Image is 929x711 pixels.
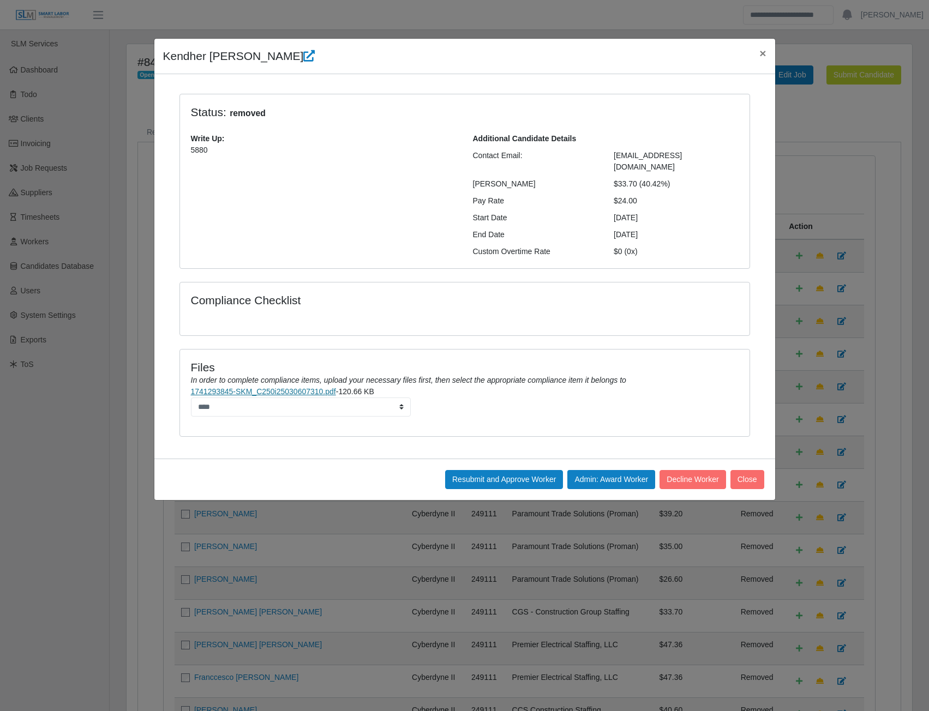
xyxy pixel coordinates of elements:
[191,387,336,396] a: 1741293845-SKM_C250i25030607310.pdf
[465,195,606,207] div: Pay Rate
[191,144,457,156] p: 5880
[191,134,225,143] b: Write Up:
[465,229,606,240] div: End Date
[163,47,315,65] h4: Kendher [PERSON_NAME]
[191,386,739,417] li: -
[614,230,638,239] span: [DATE]
[191,105,598,120] h4: Status:
[226,107,269,120] span: removed
[567,470,655,489] button: Admin: Award Worker
[465,150,606,173] div: Contact Email:
[465,246,606,257] div: Custom Overtime Rate
[606,212,747,224] div: [DATE]
[606,178,747,190] div: $33.70 (40.42%)
[465,212,606,224] div: Start Date
[614,247,638,256] span: $0 (0x)
[759,47,766,59] span: ×
[445,470,563,489] button: Resubmit and Approve Worker
[338,387,374,396] span: 120.66 KB
[614,151,682,171] span: [EMAIL_ADDRESS][DOMAIN_NAME]
[191,360,739,374] h4: Files
[751,39,775,68] button: Close
[191,293,550,307] h4: Compliance Checklist
[473,134,577,143] b: Additional Candidate Details
[660,470,726,489] button: Decline Worker
[465,178,606,190] div: [PERSON_NAME]
[730,470,764,489] button: Close
[606,195,747,207] div: $24.00
[191,376,626,384] i: In order to complete compliance items, upload your necessary files first, then select the appropr...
